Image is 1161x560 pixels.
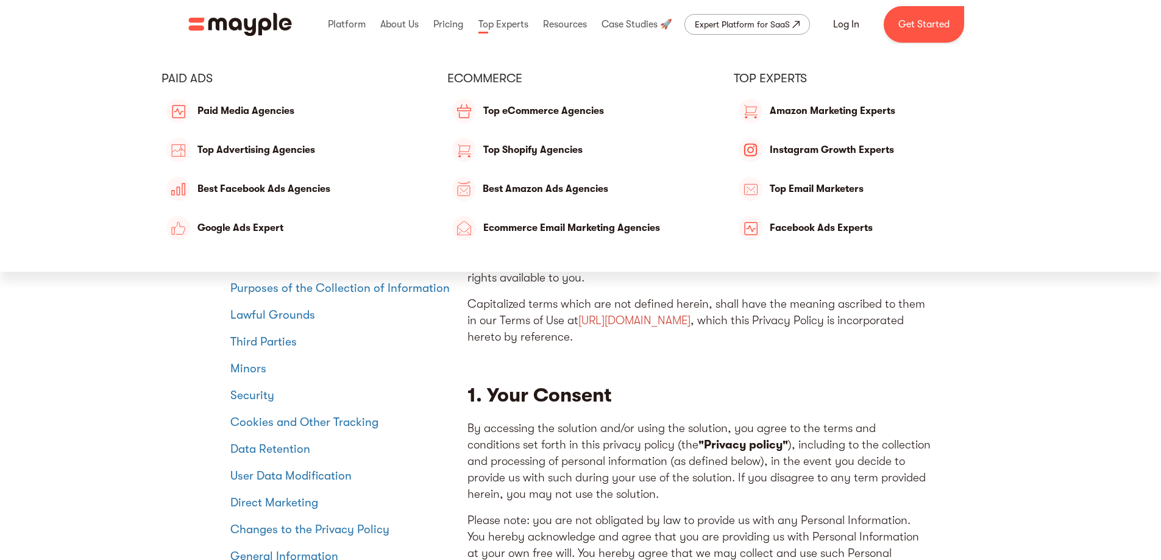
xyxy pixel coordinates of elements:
[230,466,456,486] a: User Data Modification
[230,493,456,512] a: Direct Marketing
[467,420,931,503] p: By accessing the solution and/or using the solution, you agree to the terms and conditions set fo...
[188,13,292,36] a: home
[230,305,456,325] a: Lawful Grounds
[734,71,1000,87] div: Top Experts
[377,5,422,44] div: About Us
[447,71,714,87] div: eCommerce
[230,413,456,432] a: Cookies and Other Tracking
[467,384,612,406] strong: 1. Your Consent
[540,5,590,44] div: Resources
[230,520,456,539] a: Changes to the Privacy Policy
[695,17,790,32] div: Expert Platform for SaaS
[818,10,874,39] a: Log In
[230,332,456,352] a: Third Parties
[430,5,466,44] div: Pricing
[884,6,964,43] a: Get Started
[230,386,456,405] a: Security
[162,71,428,87] div: PAID ADS
[230,439,456,459] a: Data Retention
[467,296,931,346] p: Capitalized terms which are not defined herein, shall have the meaning ascribed to them in our Te...
[230,359,456,378] a: Minors
[475,5,531,44] div: Top Experts
[188,13,292,36] img: Mayple logo
[698,438,788,452] strong: "Privacy policy"
[684,14,810,35] a: Expert Platform for SaaS
[230,278,456,298] a: Purposes of the Collection of Information
[578,314,691,327] a: [URL][DOMAIN_NAME]
[325,5,369,44] div: Platform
